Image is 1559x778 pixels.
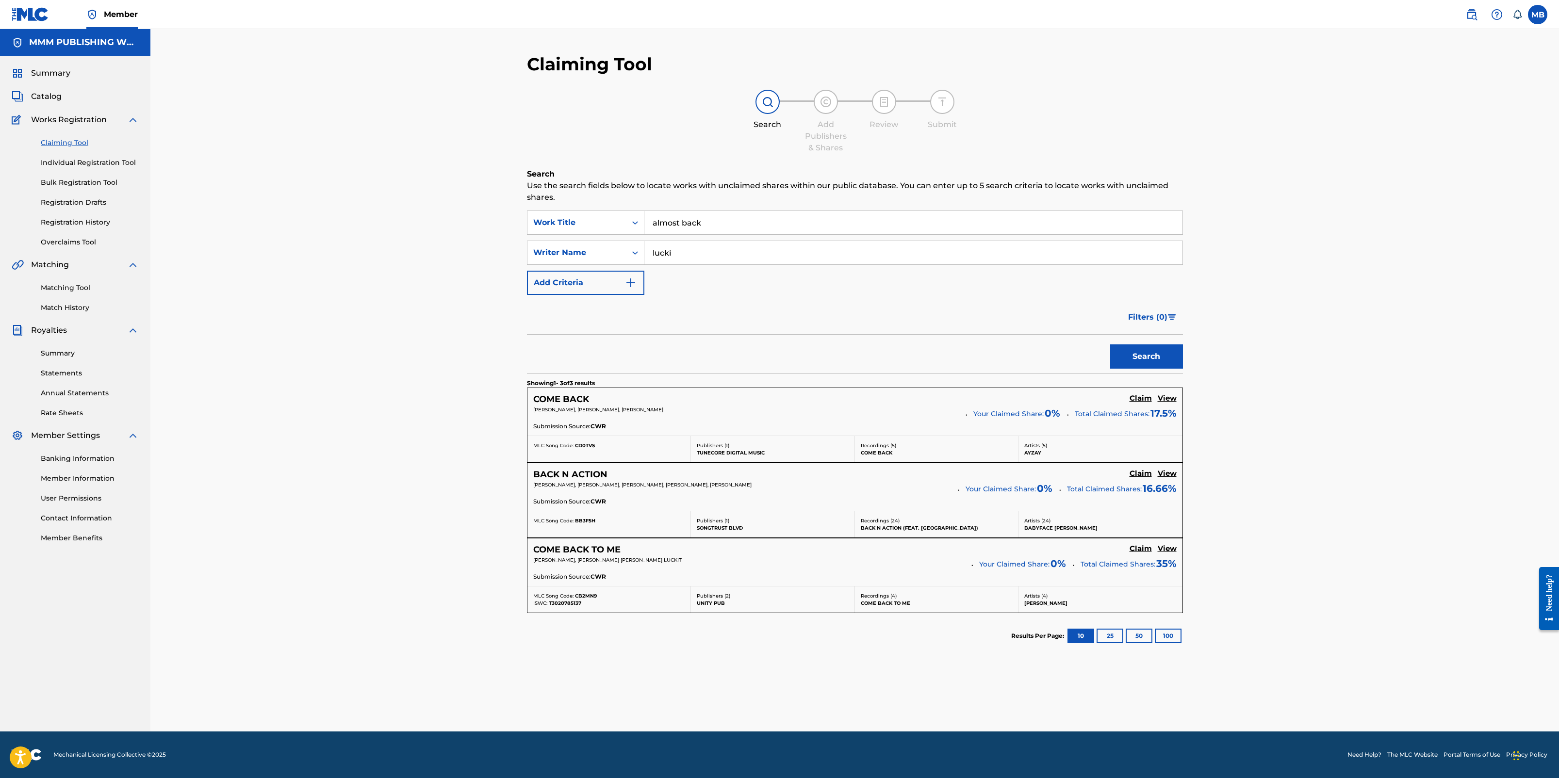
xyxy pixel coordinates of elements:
[762,96,773,108] img: step indicator icon for Search
[41,368,139,378] a: Statements
[1050,556,1066,571] span: 0 %
[12,7,49,21] img: MLC Logo
[591,497,606,506] span: CWR
[41,454,139,464] a: Banking Information
[527,53,652,75] h2: Claiming Tool
[979,559,1050,569] span: Your Claimed Share:
[533,497,591,506] span: Submission Source:
[1045,406,1060,421] span: 0 %
[1122,305,1183,329] button: Filters (0)
[12,324,23,336] img: Royalties
[936,96,948,108] img: step indicator icon for Submit
[1024,600,1177,607] p: [PERSON_NAME]
[12,67,70,79] a: SummarySummary
[41,303,139,313] a: Match History
[31,259,69,271] span: Matching
[973,409,1044,419] span: Your Claimed Share:
[533,572,591,581] span: Submission Source:
[12,430,23,441] img: Member Settings
[697,524,849,532] p: SONGTRUST BLVD
[41,348,139,358] a: Summary
[41,283,139,293] a: Matching Tool
[1158,544,1177,553] h5: View
[861,442,1013,449] p: Recordings ( 5 )
[878,96,890,108] img: step indicator icon for Review
[1024,524,1177,532] p: BABYFACE [PERSON_NAME]
[575,442,595,449] span: CD0TVS
[127,259,139,271] img: expand
[533,482,752,488] span: [PERSON_NAME], [PERSON_NAME], [PERSON_NAME], [PERSON_NAME], [PERSON_NAME]
[527,180,1183,203] p: Use the search fields below to locate works with unclaimed shares within our public database. You...
[1158,394,1177,405] a: View
[1081,560,1155,568] span: Total Claimed Shares:
[1487,5,1507,24] div: Help
[533,406,663,413] span: [PERSON_NAME], [PERSON_NAME], [PERSON_NAME]
[1130,469,1152,478] h5: Claim
[527,379,595,388] p: Showing 1 - 3 of 3 results
[1130,544,1152,553] h5: Claim
[1158,394,1177,403] h5: View
[41,138,139,148] a: Claiming Tool
[533,247,621,259] div: Writer Name
[1067,629,1094,643] button: 10
[591,572,606,581] span: CWR
[1067,485,1142,493] span: Total Claimed Shares:
[1037,481,1052,496] span: 0 %
[41,388,139,398] a: Annual Statements
[31,67,70,79] span: Summary
[1168,314,1176,320] img: filter
[12,37,23,49] img: Accounts
[1158,469,1177,480] a: View
[53,750,166,759] span: Mechanical Licensing Collective © 2025
[533,518,574,524] span: MLC Song Code:
[820,96,832,108] img: step indicator icon for Add Publishers & Shares
[41,217,139,227] a: Registration History
[41,513,139,523] a: Contact Information
[1512,10,1522,19] div: Notifications
[41,197,139,208] a: Registration Drafts
[1150,406,1177,421] span: 17.5 %
[127,114,139,126] img: expand
[533,544,621,555] h5: COME BACK TO ME
[41,158,139,168] a: Individual Registration Tool
[1024,449,1177,456] p: AYZAY
[861,449,1013,456] p: COME BACK
[1466,9,1477,20] img: search
[31,91,62,102] span: Catalog
[802,119,850,154] div: Add Publishers & Shares
[743,119,792,130] div: Search
[12,749,42,761] img: logo
[697,600,849,607] p: UNITY PUB
[86,9,98,20] img: Top Rightsholder
[1024,592,1177,600] p: Artists ( 4 )
[127,430,139,441] img: expand
[12,67,23,79] img: Summary
[12,91,23,102] img: Catalog
[533,600,547,606] span: ISWC:
[861,592,1013,600] p: Recordings ( 4 )
[1387,750,1438,759] a: The MLC Website
[1347,750,1381,759] a: Need Help?
[966,484,1036,494] span: Your Claimed Share:
[104,9,138,20] span: Member
[533,394,589,405] h5: COME BACK
[575,593,597,599] span: CB2MN9
[1532,560,1559,638] iframe: Resource Center
[1126,629,1152,643] button: 50
[1510,731,1559,778] iframe: Chat Widget
[533,469,607,480] h5: BACK N ACTION
[1130,394,1152,403] h5: Claim
[533,557,682,563] span: [PERSON_NAME], [PERSON_NAME] [PERSON_NAME] LUCKIT
[1024,442,1177,449] p: Artists ( 5 )
[575,518,595,524] span: BB3F5H
[1075,409,1149,418] span: Total Claimed Shares:
[1158,469,1177,478] h5: View
[12,91,62,102] a: CatalogCatalog
[31,324,67,336] span: Royalties
[861,517,1013,524] p: Recordings ( 24 )
[533,217,621,228] div: Work Title
[1011,632,1067,640] p: Results Per Page:
[127,324,139,336] img: expand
